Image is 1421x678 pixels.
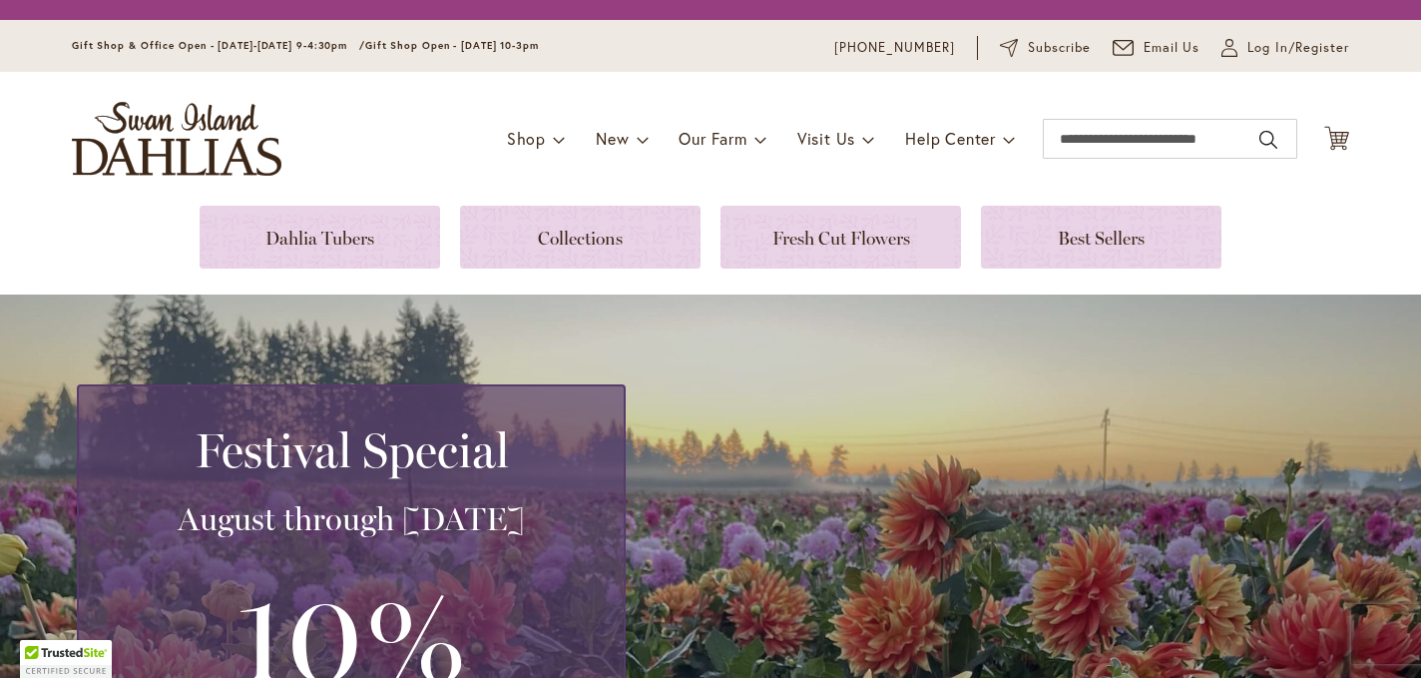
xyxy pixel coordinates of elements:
h3: August through [DATE] [103,499,600,539]
h2: Festival Special [103,422,600,478]
button: Search [1259,124,1277,156]
a: Email Us [1113,38,1200,58]
a: Subscribe [1000,38,1091,58]
span: Shop [507,128,546,149]
span: Gift Shop & Office Open - [DATE]-[DATE] 9-4:30pm / [72,39,365,52]
span: New [596,128,629,149]
span: Log In/Register [1247,38,1349,58]
span: Email Us [1144,38,1200,58]
span: Our Farm [679,128,746,149]
span: Help Center [905,128,996,149]
span: Visit Us [797,128,855,149]
span: Gift Shop Open - [DATE] 10-3pm [365,39,539,52]
a: store logo [72,102,281,176]
a: [PHONE_NUMBER] [834,38,955,58]
span: Subscribe [1028,38,1091,58]
a: Log In/Register [1221,38,1349,58]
